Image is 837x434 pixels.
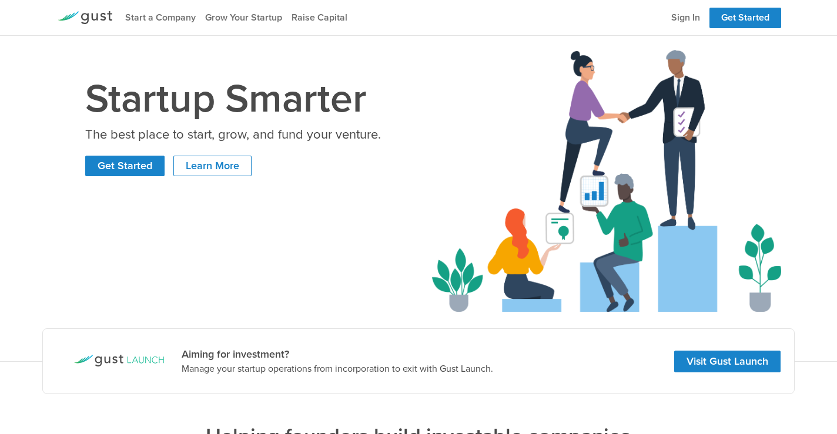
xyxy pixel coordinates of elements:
[182,346,493,362] h4: Aiming for investment?
[56,5,120,30] a: Gust
[182,362,493,376] p: Manage your startup operations from incorporation to exit with Gust Launch.
[287,7,352,28] a: Raise Capital
[120,7,200,28] a: Start a Company
[85,125,405,144] p: The best place to start, grow, and fund your venture.
[200,7,287,28] a: Grow Your Startup
[674,351,781,372] button: Visit Gust Launch
[42,328,795,394] a: Aiming for investment? Manage your startup operations from incorporation to exit with Gust Launch...
[85,156,165,176] a: Get Started
[432,50,781,312] img: Startup Smarter
[667,7,705,28] a: Sign In
[85,79,405,119] h1: Startup Smarter
[173,156,252,176] a: Learn More
[721,12,769,23] a: Get Started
